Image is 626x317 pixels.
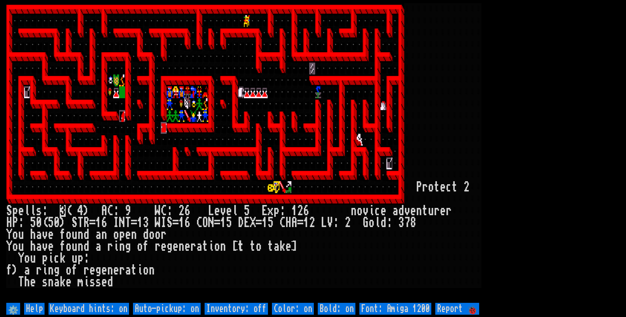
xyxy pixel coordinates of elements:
[119,264,125,276] div: r
[12,241,18,252] div: o
[95,229,101,241] div: a
[398,205,404,217] div: d
[42,217,48,229] div: (
[83,241,89,252] div: d
[42,264,48,276] div: i
[12,264,18,276] div: )
[291,217,297,229] div: A
[48,229,54,241] div: e
[60,241,66,252] div: f
[113,241,119,252] div: i
[179,241,184,252] div: n
[89,217,95,229] div: =
[268,205,274,217] div: x
[125,229,131,241] div: e
[78,276,83,288] div: m
[60,276,66,288] div: k
[42,229,48,241] div: v
[214,241,220,252] div: o
[78,229,83,241] div: n
[125,217,131,229] div: T
[119,241,125,252] div: n
[238,217,244,229] div: D
[36,241,42,252] div: a
[345,217,351,229] div: 2
[232,241,238,252] div: [
[24,276,30,288] div: h
[375,217,380,229] div: l
[83,229,89,241] div: d
[24,264,30,276] div: a
[208,241,214,252] div: i
[369,205,375,217] div: i
[66,205,72,217] div: (
[422,181,428,193] div: r
[173,241,179,252] div: e
[244,205,250,217] div: 5
[404,217,410,229] div: 7
[78,252,83,264] div: p
[48,252,54,264] div: i
[54,217,60,229] div: 0
[54,276,60,288] div: a
[250,217,256,229] div: X
[357,205,363,217] div: o
[42,252,48,264] div: p
[72,252,78,264] div: u
[101,229,107,241] div: n
[398,217,404,229] div: 3
[119,217,125,229] div: N
[12,229,18,241] div: o
[351,205,357,217] div: n
[83,276,89,288] div: i
[18,205,24,217] div: e
[161,229,167,241] div: r
[250,241,256,252] div: t
[143,241,149,252] div: f
[95,264,101,276] div: g
[143,264,149,276] div: o
[12,205,18,217] div: p
[78,217,83,229] div: T
[202,217,208,229] div: O
[72,264,78,276] div: f
[49,303,129,315] input: Keyboard hints: on
[131,229,137,241] div: n
[107,276,113,288] div: d
[256,217,262,229] div: =
[143,229,149,241] div: d
[303,205,309,217] div: 6
[179,205,184,217] div: 2
[42,241,48,252] div: v
[297,205,303,217] div: 2
[113,229,119,241] div: o
[446,205,452,217] div: r
[125,205,131,217] div: 9
[24,252,30,264] div: o
[6,217,12,229] div: H
[179,217,184,229] div: 1
[369,217,375,229] div: o
[196,217,202,229] div: C
[6,205,12,217] div: S
[232,205,238,217] div: l
[428,205,434,217] div: u
[36,229,42,241] div: a
[18,252,24,264] div: Y
[66,276,72,288] div: e
[380,217,386,229] div: d
[359,303,431,315] input: Font: Amiga 1200
[386,217,392,229] div: :
[6,264,12,276] div: f
[60,217,66,229] div: )
[89,264,95,276] div: e
[83,264,89,276] div: r
[24,205,30,217] div: l
[333,217,339,229] div: :
[30,252,36,264] div: u
[280,241,285,252] div: k
[48,264,54,276] div: n
[435,303,479,315] input: Report 🐞
[196,241,202,252] div: a
[220,205,226,217] div: v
